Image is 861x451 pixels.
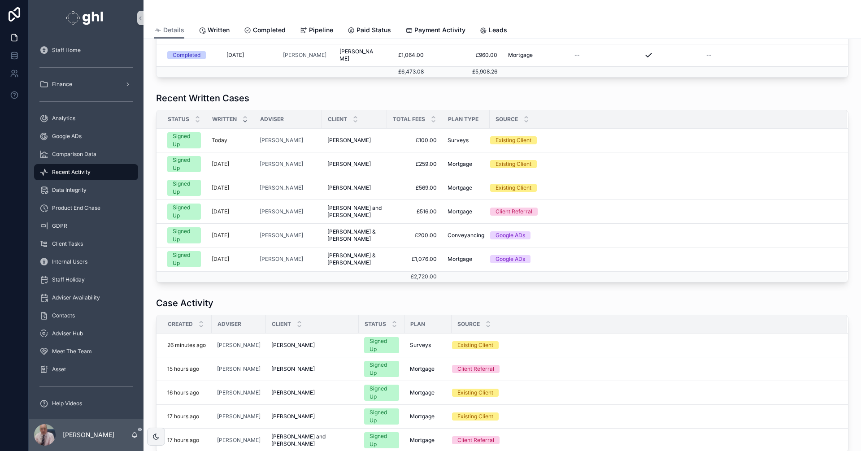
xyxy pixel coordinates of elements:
[410,365,435,373] span: Mortgage
[452,365,836,373] a: Client Referral
[173,132,196,148] div: Signed Up
[260,256,303,263] span: [PERSON_NAME]
[212,184,249,191] a: [DATE]
[457,389,493,397] div: Existing Client
[199,22,230,40] a: Written
[357,26,391,35] span: Paid Status
[260,184,303,191] span: [PERSON_NAME]
[508,52,533,59] span: Mortgage
[489,26,507,35] span: Leads
[272,321,291,328] span: Client
[452,341,836,349] a: Existing Client
[34,182,138,198] a: Data Integrity
[410,321,425,328] span: Plan
[410,342,431,349] span: Surveys
[212,256,249,263] a: [DATE]
[34,164,138,180] a: Recent Activity
[34,254,138,270] a: Internal Users
[448,137,469,144] span: Surveys
[212,208,229,215] p: [DATE]
[300,22,333,40] a: Pipeline
[52,330,83,337] span: Adviser Hub
[212,137,227,144] p: Today
[452,412,836,421] a: Existing Client
[260,184,317,191] a: [PERSON_NAME]
[410,365,446,373] a: Mortgage
[392,232,437,239] a: £200.00
[212,208,249,215] a: [DATE]
[29,36,143,419] div: scrollable content
[392,256,437,263] a: £1,076.00
[217,342,261,349] a: [PERSON_NAME]
[260,208,303,215] a: [PERSON_NAME]
[496,255,525,263] div: Google ADs
[167,437,199,444] p: 17 hours ago
[260,256,317,263] a: [PERSON_NAME]
[392,184,437,191] a: £569.00
[448,160,484,168] a: Mortgage
[457,341,493,349] div: Existing Client
[387,52,424,59] a: £1,064.00
[496,184,531,192] div: Existing Client
[260,208,317,215] a: [PERSON_NAME]
[414,26,465,35] span: Payment Activity
[212,160,229,168] p: [DATE]
[212,160,249,168] a: [DATE]
[167,132,201,148] a: Signed Up
[52,240,83,247] span: Client Tasks
[226,52,272,59] a: [DATE]
[217,437,261,444] a: [PERSON_NAME]
[168,116,189,123] span: Status
[490,255,836,263] a: Google ADs
[167,389,199,396] p: 16 hours ago
[448,208,484,215] a: Mortgage
[398,68,424,75] span: £6,473.08
[34,343,138,360] a: Meet The Team
[271,365,353,373] a: [PERSON_NAME]
[34,200,138,216] a: Product End Chase
[52,312,75,319] span: Contacts
[457,436,494,444] div: Client Referral
[448,184,484,191] a: Mortgage
[217,321,241,328] span: Adviser
[212,232,229,239] p: [DATE]
[271,389,315,396] span: [PERSON_NAME]
[260,137,317,144] a: [PERSON_NAME]
[448,116,478,123] span: Plan Type
[364,432,399,448] a: Signed Up
[448,208,472,215] span: Mortgage
[163,26,184,35] span: Details
[217,389,261,396] a: [PERSON_NAME]
[410,342,446,349] a: Surveys
[167,51,216,59] a: Completed
[34,76,138,92] a: Finance
[52,151,96,158] span: Comparison Data
[260,232,317,239] a: [PERSON_NAME]
[173,51,200,59] div: Completed
[348,22,391,40] a: Paid Status
[392,137,437,144] span: £100.00
[327,204,382,219] span: [PERSON_NAME] and [PERSON_NAME]
[410,389,446,396] a: Mortgage
[260,232,303,239] span: [PERSON_NAME]
[496,116,518,123] span: Source
[167,413,199,420] p: 17 hours ago
[435,52,497,59] a: £960.00
[217,413,261,420] span: [PERSON_NAME]
[283,52,326,59] a: [PERSON_NAME]
[365,321,386,328] span: Status
[253,26,286,35] span: Completed
[405,22,465,40] a: Payment Activity
[448,232,484,239] a: Conveyancing
[260,160,303,168] span: [PERSON_NAME]
[508,52,564,59] a: Mortgage
[244,22,286,40] a: Completed
[410,437,435,444] span: Mortgage
[260,137,303,144] span: [PERSON_NAME]
[260,160,317,168] a: [PERSON_NAME]
[52,186,87,194] span: Data Integrity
